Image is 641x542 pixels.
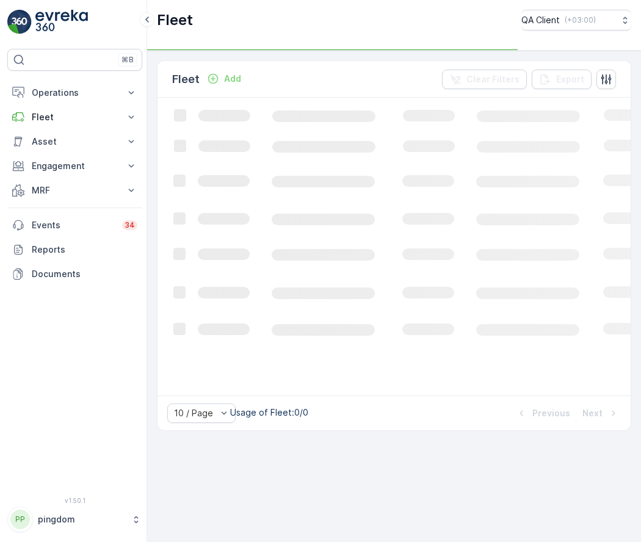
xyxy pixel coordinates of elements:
[172,71,200,88] p: Fleet
[32,111,118,123] p: Fleet
[224,73,241,85] p: Add
[7,81,142,105] button: Operations
[7,178,142,203] button: MRF
[7,213,142,237] a: Events34
[556,73,584,85] p: Export
[532,70,592,89] button: Export
[35,10,88,34] img: logo_light-DOdMpM7g.png
[32,219,115,231] p: Events
[7,237,142,262] a: Reports
[7,10,32,34] img: logo
[32,184,118,197] p: MRF
[202,71,246,86] button: Add
[32,268,137,280] p: Documents
[230,406,308,419] p: Usage of Fleet : 0/0
[32,135,118,148] p: Asset
[466,73,520,85] p: Clear Filters
[442,70,527,89] button: Clear Filters
[7,262,142,286] a: Documents
[7,507,142,532] button: PPpingdom
[157,10,193,30] p: Fleet
[7,105,142,129] button: Fleet
[565,15,596,25] p: ( +03:00 )
[521,14,560,26] p: QA Client
[514,406,571,421] button: Previous
[10,510,30,529] div: PP
[582,407,603,419] p: Next
[125,220,135,230] p: 34
[7,154,142,178] button: Engagement
[581,406,621,421] button: Next
[32,87,118,99] p: Operations
[32,160,118,172] p: Engagement
[38,513,125,526] p: pingdom
[32,244,137,256] p: Reports
[121,55,134,65] p: ⌘B
[532,407,570,419] p: Previous
[521,10,631,31] button: QA Client(+03:00)
[7,129,142,154] button: Asset
[7,497,142,504] span: v 1.50.1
